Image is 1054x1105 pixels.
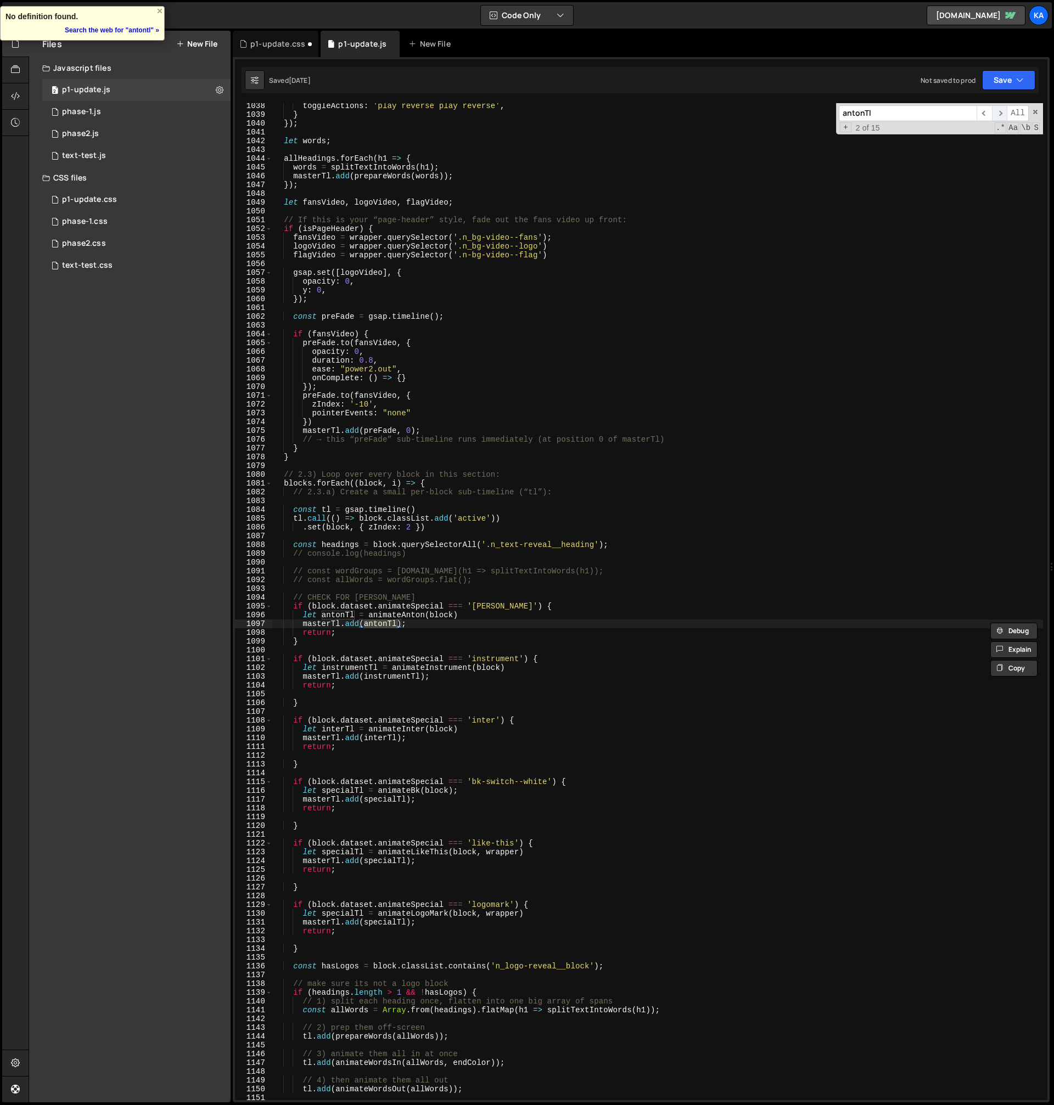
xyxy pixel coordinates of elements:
[1029,5,1049,25] a: Ka
[927,5,1025,25] a: [DOMAIN_NAME]
[235,698,272,707] div: 1106
[235,145,272,154] div: 1043
[1020,122,1031,133] span: Whole Word Search
[235,892,272,900] div: 1128
[235,690,272,698] div: 1105
[235,172,272,181] div: 1046
[235,356,272,365] div: 1067
[235,426,272,435] div: 1075
[42,123,231,145] div: 13108/34110.js
[235,944,272,953] div: 1134
[235,382,272,391] div: 1070
[235,953,272,962] div: 1135
[42,101,231,123] div: 13108/33219.js
[176,40,217,48] button: New File
[235,1032,272,1041] div: 1144
[235,330,272,339] div: 1064
[235,198,272,207] div: 1049
[235,409,272,418] div: 1073
[235,242,272,251] div: 1054
[851,123,884,132] span: 2 of 15
[235,374,272,382] div: 1069
[235,461,272,470] div: 1079
[235,444,272,453] div: 1077
[250,38,305,49] div: p1-update.css
[839,105,977,121] input: Search for
[408,38,455,49] div: New File
[338,38,386,49] div: p1-update.js
[235,154,272,163] div: 1044
[990,641,1038,658] button: Explain
[235,400,272,409] div: 1072
[235,593,272,602] div: 1094
[235,339,272,347] div: 1065
[235,224,272,233] div: 1052
[235,567,272,576] div: 1091
[235,163,272,172] div: 1045
[235,137,272,145] div: 1042
[235,119,272,128] div: 1040
[62,261,113,270] div: text-test.css
[235,918,272,927] div: 1131
[235,523,272,532] div: 1086
[62,151,106,161] div: text-test.js
[235,418,272,426] div: 1074
[235,540,272,549] div: 1088
[235,1076,272,1085] div: 1149
[235,365,272,374] div: 1068
[235,962,272,971] div: 1136
[235,1041,272,1050] div: 1145
[235,813,272,821] div: 1119
[235,268,272,277] div: 1057
[235,751,272,760] div: 1112
[235,821,272,830] div: 1120
[235,514,272,523] div: 1085
[235,628,272,637] div: 1098
[235,927,272,935] div: 1132
[235,681,272,690] div: 1104
[1007,105,1029,121] span: Alt-Enter
[289,76,311,85] div: [DATE]
[269,76,311,85] div: Saved
[235,549,272,558] div: 1089
[235,1067,272,1076] div: 1148
[235,102,272,110] div: 1038
[235,830,272,839] div: 1121
[990,623,1038,639] button: Debug
[235,900,272,909] div: 1129
[921,76,975,85] div: Not saved to prod
[235,874,272,883] div: 1126
[235,716,272,725] div: 1108
[52,87,58,95] span: 2
[235,804,272,813] div: 1118
[235,321,272,330] div: 1063
[235,251,272,260] div: 1055
[235,602,272,611] div: 1095
[235,312,272,321] div: 1062
[982,70,1035,90] button: Save
[235,883,272,892] div: 1127
[235,295,272,303] div: 1060
[235,988,272,997] div: 1139
[235,260,272,268] div: 1056
[235,1014,272,1023] div: 1142
[235,207,272,216] div: 1050
[235,734,272,742] div: 1110
[235,286,272,295] div: 1059
[235,979,272,988] div: 1138
[990,660,1038,676] button: Copy
[42,189,231,211] div: 13108/40279.css
[2,2,29,29] a: 🤙
[235,865,272,874] div: 1125
[235,181,272,189] div: 1047
[235,1050,272,1058] div: 1146
[235,1006,272,1014] div: 1141
[235,505,272,514] div: 1084
[840,122,851,132] span: Toggle Replace mode
[235,935,272,944] div: 1133
[235,435,272,444] div: 1076
[42,211,231,233] div: 13108/33313.css
[235,1085,272,1093] div: 1150
[235,856,272,865] div: 1124
[62,129,99,139] div: phase2.js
